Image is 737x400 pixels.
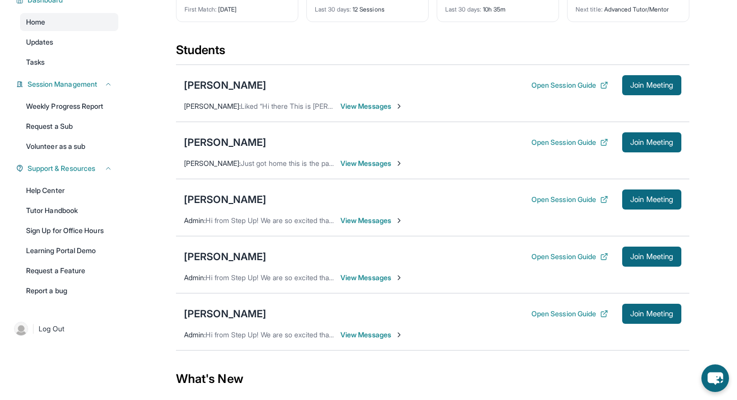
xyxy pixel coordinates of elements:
[395,217,403,225] img: Chevron-Right
[20,97,118,115] a: Weekly Progress Report
[20,282,118,300] a: Report a bug
[340,330,403,340] span: View Messages
[241,159,737,167] span: Just got home this is the page she is having difficulty with im going to see if my backup tablet ...
[395,331,403,339] img: Chevron-Right
[10,318,118,340] a: |Log Out
[630,254,673,260] span: Join Meeting
[26,37,54,47] span: Updates
[622,304,681,324] button: Join Meeting
[340,273,403,283] span: View Messages
[184,102,241,110] span: [PERSON_NAME] :
[20,181,118,199] a: Help Center
[176,42,689,64] div: Students
[622,247,681,267] button: Join Meeting
[395,159,403,167] img: Chevron-Right
[630,139,673,145] span: Join Meeting
[184,250,266,264] div: [PERSON_NAME]
[20,13,118,31] a: Home
[26,17,45,27] span: Home
[28,79,97,89] span: Session Management
[531,80,608,90] button: Open Session Guide
[395,102,403,110] img: Chevron-Right
[184,159,241,167] span: [PERSON_NAME] :
[28,163,95,173] span: Support & Resources
[630,311,673,317] span: Join Meeting
[340,216,403,226] span: View Messages
[20,222,118,240] a: Sign Up for Office Hours
[701,364,729,392] button: chat-button
[184,78,266,92] div: [PERSON_NAME]
[531,309,608,319] button: Open Session Guide
[622,132,681,152] button: Join Meeting
[622,189,681,210] button: Join Meeting
[24,163,112,173] button: Support & Resources
[184,273,206,282] span: Admin :
[20,242,118,260] a: Learning Portal Demo
[395,274,403,282] img: Chevron-Right
[39,324,65,334] span: Log Out
[24,79,112,89] button: Session Management
[531,194,608,205] button: Open Session Guide
[185,6,217,13] span: First Match :
[315,6,351,13] span: Last 30 days :
[26,57,45,67] span: Tasks
[184,216,206,225] span: Admin :
[340,158,403,168] span: View Messages
[630,196,673,203] span: Join Meeting
[32,323,35,335] span: |
[20,117,118,135] a: Request a Sub
[20,262,118,280] a: Request a Feature
[576,6,603,13] span: Next title :
[445,6,481,13] span: Last 30 days :
[531,252,608,262] button: Open Session Guide
[20,137,118,155] a: Volunteer as a sub
[14,322,28,336] img: user-img
[630,82,673,88] span: Join Meeting
[184,330,206,339] span: Admin :
[184,307,266,321] div: [PERSON_NAME]
[20,53,118,71] a: Tasks
[184,135,266,149] div: [PERSON_NAME]
[531,137,608,147] button: Open Session Guide
[622,75,681,95] button: Join Meeting
[340,101,403,111] span: View Messages
[20,202,118,220] a: Tutor Handbook
[20,33,118,51] a: Updates
[184,192,266,207] div: [PERSON_NAME]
